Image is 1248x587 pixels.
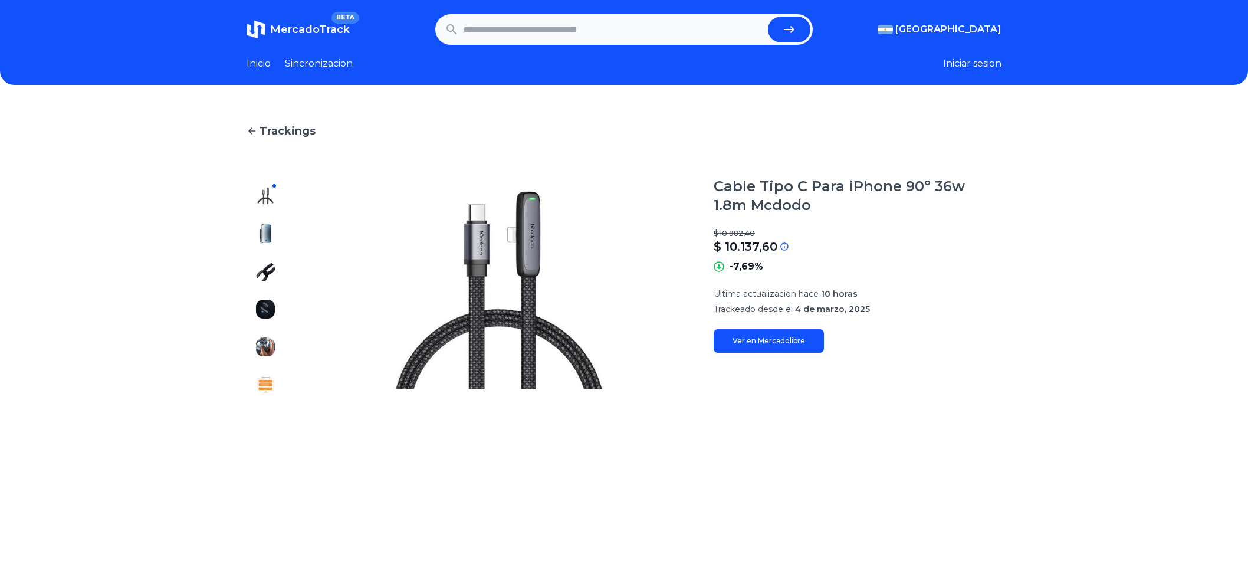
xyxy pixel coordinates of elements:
[331,12,359,24] span: BETA
[256,375,275,394] img: Cable Tipo C Para iPhone 90º 36w 1.8m Mcdodo
[247,20,265,39] img: MercadoTrack
[943,57,1001,71] button: Iniciar sesion
[256,262,275,281] img: Cable Tipo C Para iPhone 90º 36w 1.8m Mcdodo
[729,260,763,274] p: -7,69%
[795,304,870,314] span: 4 de marzo, 2025
[878,25,893,34] img: Argentina
[247,20,350,39] a: MercadoTrackBETA
[878,22,1001,37] button: [GEOGRAPHIC_DATA]
[821,288,858,299] span: 10 horas
[714,229,1001,238] p: $ 10.982,40
[714,177,1001,215] h1: Cable Tipo C Para iPhone 90º 36w 1.8m Mcdodo
[285,57,353,71] a: Sincronizacion
[260,123,316,139] span: Trackings
[247,57,271,71] a: Inicio
[256,300,275,319] img: Cable Tipo C Para iPhone 90º 36w 1.8m Mcdodo
[247,123,1001,139] a: Trackings
[714,304,793,314] span: Trackeado desde el
[256,337,275,356] img: Cable Tipo C Para iPhone 90º 36w 1.8m Mcdodo
[714,288,819,299] span: Ultima actualizacion hace
[256,224,275,243] img: Cable Tipo C Para iPhone 90º 36w 1.8m Mcdodo
[714,329,824,353] a: Ver en Mercadolibre
[308,177,690,404] img: Cable Tipo C Para iPhone 90º 36w 1.8m Mcdodo
[895,22,1001,37] span: [GEOGRAPHIC_DATA]
[714,238,777,255] p: $ 10.137,60
[270,23,350,36] span: MercadoTrack
[256,186,275,205] img: Cable Tipo C Para iPhone 90º 36w 1.8m Mcdodo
